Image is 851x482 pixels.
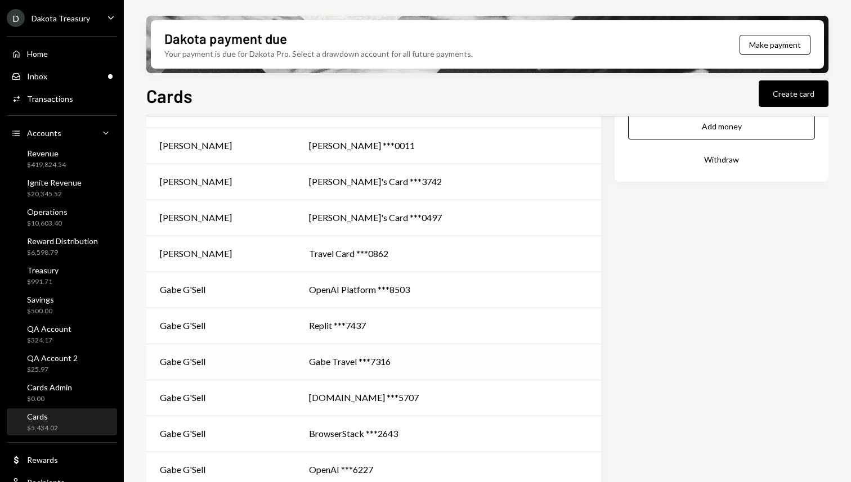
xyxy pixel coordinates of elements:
[27,307,54,316] div: $500.00
[27,219,68,228] div: $10,603.40
[27,455,58,465] div: Rewards
[27,49,48,58] div: Home
[27,295,54,304] div: Savings
[160,319,205,332] div: Gabe G'Sell
[27,248,98,258] div: $6,598.79
[27,94,73,103] div: Transactions
[7,9,25,27] div: D
[7,233,117,260] a: Reward Distribution$6,598.79
[7,321,117,348] a: QA Account$324.17
[27,365,78,375] div: $25.97
[146,84,192,107] h1: Cards
[160,211,232,224] div: [PERSON_NAME]
[27,128,61,138] div: Accounts
[740,35,810,55] button: Make payment
[27,424,58,433] div: $5,434.02
[32,13,90,23] div: Dakota Treasury
[7,174,117,201] a: Ignite Revenue$20,345.52
[7,379,117,406] a: Cards Admin$0.00
[27,160,66,170] div: $419,824.54
[160,355,205,368] div: Gabe G'Sell
[309,175,588,188] div: [PERSON_NAME]'s Card ***3742
[27,277,59,287] div: $991.71
[27,394,72,404] div: $0.00
[160,391,205,404] div: Gabe G'Sell
[309,247,588,260] div: Travel Card ***0862
[27,190,82,199] div: $20,345.52
[7,88,117,109] a: Transactions
[27,236,98,246] div: Reward Distribution
[628,146,815,173] button: Withdraw
[309,355,588,368] div: Gabe Travel ***7316
[7,204,117,231] a: Operations$10,603.40
[160,247,232,260] div: [PERSON_NAME]
[7,291,117,318] a: Savings$500.00
[628,113,815,139] button: Add money
[7,66,117,86] a: Inbox
[759,80,828,107] button: Create card
[160,283,205,296] div: Gabe G'Sell
[309,391,588,404] div: [DOMAIN_NAME] ***5707
[309,211,588,224] div: [PERSON_NAME]'s Card ***0497
[27,353,78,363] div: QA Account 2
[309,283,588,296] div: OpenAI Platform ***8503
[27,71,47,81] div: Inbox
[160,427,205,440] div: Gabe G'Sell
[27,412,58,421] div: Cards
[27,148,66,158] div: Revenue
[160,463,205,476] div: Gabe G'Sell
[27,382,72,392] div: Cards Admin
[160,139,232,152] div: [PERSON_NAME]
[164,29,287,48] div: Dakota payment due
[27,178,82,187] div: Ignite Revenue
[160,175,232,188] div: [PERSON_NAME]
[7,43,117,64] a: Home
[7,123,117,143] a: Accounts
[27,324,71,334] div: QA Account
[7,350,117,377] a: QA Account 2$25.97
[309,139,588,152] div: [PERSON_NAME] ***0011
[7,408,117,435] a: Cards$5,434.02
[309,427,588,440] div: BrowserStack ***2643
[27,207,68,217] div: Operations
[27,336,71,345] div: $324.17
[7,449,117,470] a: Rewards
[164,48,473,60] div: Your payment is due for Dakota Pro. Select a drawdown account for all future payments.
[27,265,59,275] div: Treasury
[7,145,117,172] a: Revenue$419,824.54
[7,262,117,289] a: Treasury$991.71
